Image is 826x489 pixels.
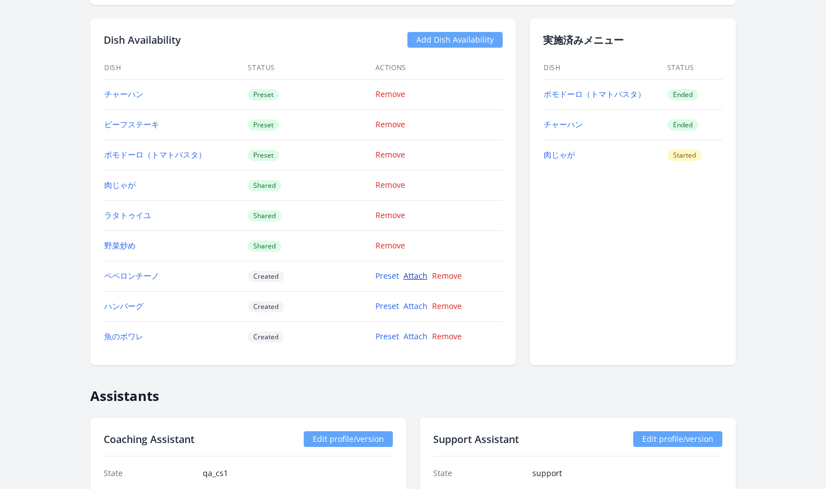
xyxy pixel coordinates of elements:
[104,468,194,479] dt: State
[248,210,281,222] span: Shared
[432,301,462,311] a: Remove
[248,301,284,312] span: Created
[667,89,698,100] span: Ended
[407,32,503,48] a: Add Dish Availability
[304,431,393,447] a: Edit profile/version
[375,240,405,251] a: Remove
[375,210,405,220] a: Remove
[248,89,279,100] span: Preset
[104,32,181,48] h2: Dish Availability
[104,210,151,220] a: ラタトゥイユ
[248,180,281,191] span: Shared
[375,270,399,281] a: Preset
[104,119,159,130] a: ビーフステーキ
[375,89,405,99] a: Remove
[248,119,279,131] span: Preset
[543,32,722,48] h2: 実施済みメニュー
[104,331,143,342] a: 魚のポワレ
[248,271,284,282] span: Created
[375,149,405,160] a: Remove
[104,89,143,99] a: チャーハン
[375,301,399,311] a: Preset
[432,331,462,342] a: Remove
[433,468,523,479] dt: State
[375,57,503,80] th: Actions
[375,119,405,130] a: Remove
[248,241,281,252] span: Shared
[104,240,136,251] a: 野菜炒め
[433,431,519,447] h2: Support Assistant
[104,179,136,190] a: 肉じゃが
[104,270,159,281] a: ペペロンチーノ
[104,57,247,80] th: Dish
[375,179,405,190] a: Remove
[403,301,428,311] a: Attach
[544,89,646,99] a: ポモドーロ（トマトパスタ）
[667,150,702,161] span: Started
[543,57,667,80] th: Dish
[247,57,374,80] th: Status
[432,270,462,281] a: Remove
[203,468,393,479] dd: qa_cs1
[104,301,143,311] a: ハンバーグ
[90,379,736,404] h2: Assistants
[667,57,723,80] th: Status
[248,150,279,161] span: Preset
[403,331,428,342] a: Attach
[104,149,206,160] a: ポモドーロ（トマトパスタ）
[104,431,194,447] h2: Coaching Assistant
[403,270,428,281] a: Attach
[248,331,284,343] span: Created
[667,119,698,131] span: Ended
[633,431,722,447] a: Edit profile/version
[544,149,575,160] a: 肉じゃが
[375,331,399,342] a: Preset
[532,468,722,479] dd: support
[544,119,583,130] a: チャーハン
